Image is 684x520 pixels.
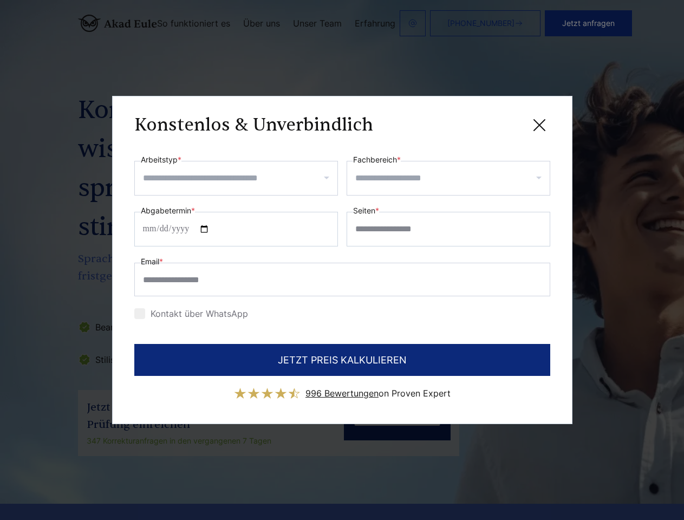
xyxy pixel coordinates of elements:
[305,385,451,402] div: on Proven Expert
[353,153,401,166] label: Fachbereich
[134,114,373,136] h3: Konstenlos & Unverbindlich
[141,255,163,268] label: Email
[353,204,379,217] label: Seiten
[134,308,248,319] label: Kontakt über WhatsApp
[305,388,379,399] span: 996 Bewertungen
[141,204,195,217] label: Abgabetermin
[134,344,550,376] button: JETZT PREIS KALKULIEREN
[141,153,181,166] label: Arbeitstyp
